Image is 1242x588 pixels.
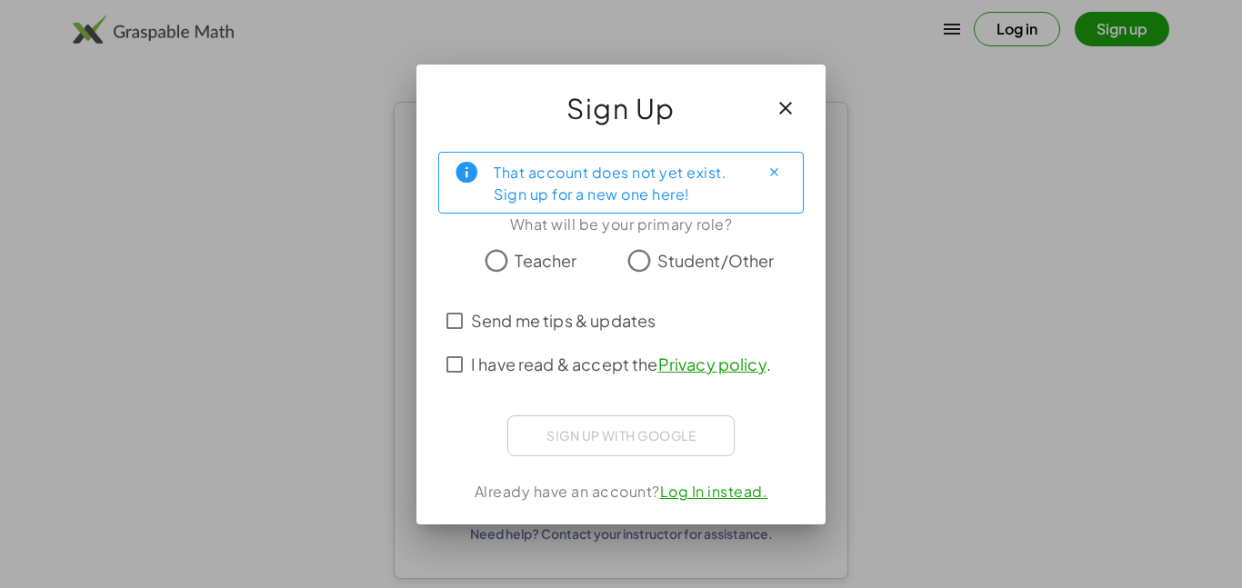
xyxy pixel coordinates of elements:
a: Log In instead. [660,482,768,501]
span: I have read & accept the . [471,352,771,376]
a: Privacy policy [658,354,766,374]
span: Sign Up [566,86,676,130]
div: What will be your primary role? [438,214,804,235]
div: That account does not yet exist. Sign up for a new one here! [494,160,745,205]
div: Already have an account? [438,481,804,503]
span: Student/Other [657,248,775,273]
span: Teacher [515,248,576,273]
button: Close [759,158,788,187]
span: Send me tips & updates [471,308,656,333]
